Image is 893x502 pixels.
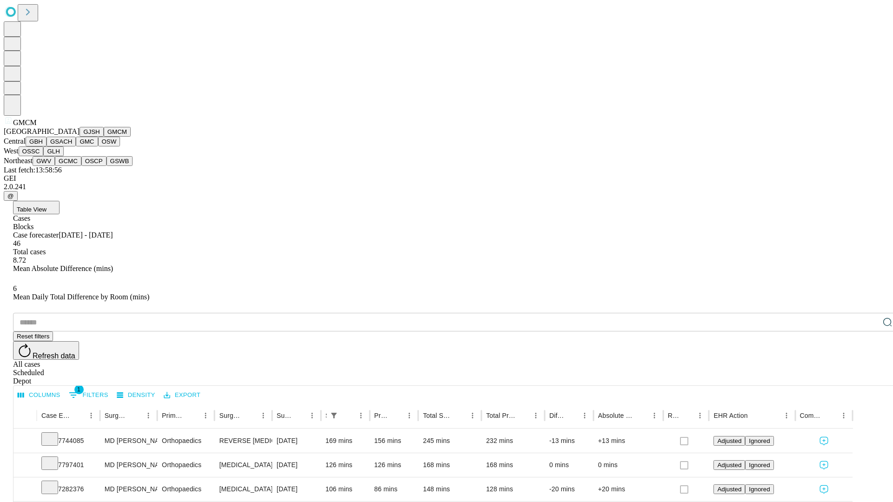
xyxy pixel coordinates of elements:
[648,409,661,422] button: Menu
[4,147,19,155] span: West
[33,352,75,360] span: Refresh data
[717,462,741,469] span: Adjusted
[277,412,292,419] div: Surgery Date
[549,429,589,453] div: -13 mins
[15,388,63,403] button: Select columns
[19,146,44,156] button: OSSC
[13,341,79,360] button: Refresh data
[13,264,113,272] span: Mean Absolute Difference (mins)
[13,201,60,214] button: Table View
[257,409,270,422] button: Menu
[219,429,267,453] div: REVERSE [MEDICAL_DATA]
[162,429,210,453] div: Orthopaedics
[105,453,153,477] div: MD [PERSON_NAME] [PERSON_NAME]
[13,119,37,126] span: GMCM
[41,412,71,419] div: Case Epic Id
[72,409,85,422] button: Sort
[55,156,81,166] button: GCMC
[780,409,793,422] button: Menu
[4,174,889,183] div: GEI
[13,293,149,301] span: Mean Daily Total Difference by Room (mins)
[17,206,47,213] span: Table View
[423,412,452,419] div: Total Scheduled Duration
[529,409,542,422] button: Menu
[486,453,540,477] div: 168 mins
[598,453,659,477] div: 0 mins
[326,412,327,419] div: Scheduled In Room Duration
[549,412,564,419] div: Difference
[354,409,367,422] button: Menu
[668,412,680,419] div: Resolved in EHR
[578,409,591,422] button: Menu
[374,477,414,501] div: 86 mins
[486,429,540,453] div: 232 mins
[598,477,659,501] div: +20 mins
[277,477,316,501] div: [DATE]
[403,409,416,422] button: Menu
[199,409,212,422] button: Menu
[219,412,242,419] div: Surgery Name
[423,453,477,477] div: 168 mins
[129,409,142,422] button: Sort
[41,477,95,501] div: 7282376
[565,409,578,422] button: Sort
[486,412,515,419] div: Total Predicted Duration
[693,409,706,422] button: Menu
[13,248,46,256] span: Total cases
[13,256,26,264] span: 8.72
[598,429,659,453] div: +13 mins
[17,333,49,340] span: Reset filters
[85,409,98,422] button: Menu
[837,409,850,422] button: Menu
[453,409,466,422] button: Sort
[18,457,32,474] button: Expand
[717,437,741,444] span: Adjusted
[4,157,33,165] span: Northeast
[107,156,133,166] button: GSWB
[800,412,823,419] div: Comments
[374,453,414,477] div: 126 mins
[186,409,199,422] button: Sort
[326,477,365,501] div: 106 mins
[162,453,210,477] div: Orthopaedics
[277,453,316,477] div: [DATE]
[326,429,365,453] div: 169 mins
[326,453,365,477] div: 126 mins
[374,429,414,453] div: 156 mins
[516,409,529,422] button: Sort
[549,453,589,477] div: 0 mins
[341,409,354,422] button: Sort
[4,191,18,201] button: @
[4,127,80,135] span: [GEOGRAPHIC_DATA]
[161,388,203,403] button: Export
[713,412,747,419] div: EHR Action
[293,409,306,422] button: Sort
[98,137,120,146] button: OSW
[43,146,63,156] button: GLH
[33,156,55,166] button: GWV
[423,429,477,453] div: 245 mins
[486,477,540,501] div: 128 mins
[74,385,84,394] span: 1
[824,409,837,422] button: Sort
[4,137,26,145] span: Central
[13,331,53,341] button: Reset filters
[18,433,32,449] button: Expand
[41,429,95,453] div: 7744085
[745,436,773,446] button: Ignored
[76,137,98,146] button: GMC
[41,453,95,477] div: 7797401
[142,409,155,422] button: Menu
[47,137,76,146] button: GSACH
[306,409,319,422] button: Menu
[713,436,745,446] button: Adjusted
[717,486,741,493] span: Adjusted
[105,477,153,501] div: MD [PERSON_NAME] [PERSON_NAME]
[4,183,889,191] div: 2.0.241
[680,409,693,422] button: Sort
[104,127,131,137] button: GMCM
[162,477,210,501] div: Orthopaedics
[80,127,104,137] button: GJSH
[105,412,128,419] div: Surgeon Name
[4,166,62,174] span: Last fetch: 13:58:56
